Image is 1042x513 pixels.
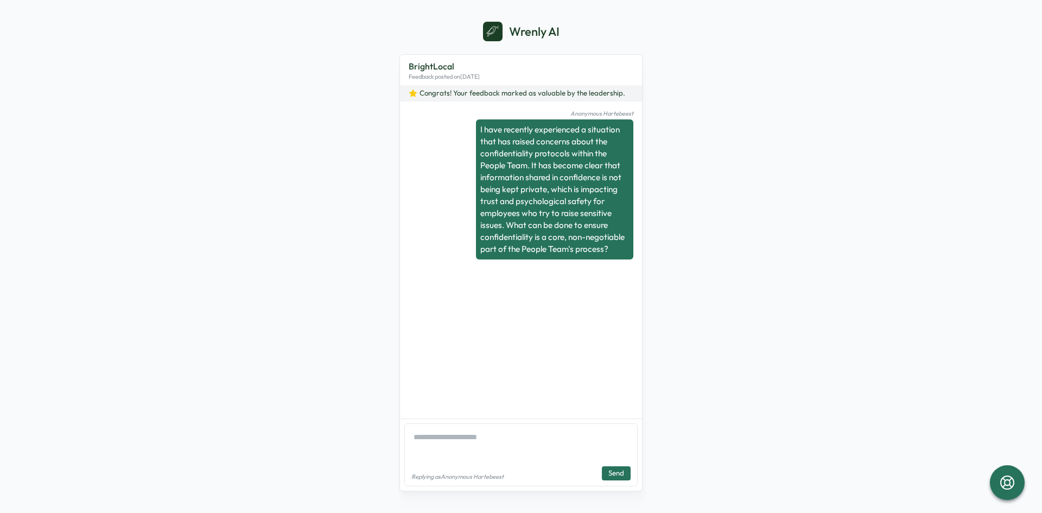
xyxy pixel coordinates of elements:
[602,466,631,480] button: Send
[480,124,625,254] span: I have recently experienced a situation that has raised concerns about the confidentiality protoc...
[509,23,560,40] p: Wrenly AI
[476,110,633,117] p: Anonymous Hartebeest
[483,22,560,41] a: Wrenly AI
[411,473,504,480] p: Replying as Anonymous Hartebeest
[409,60,480,73] p: BrightLocal
[420,88,625,98] span: Congrats! Your feedback marked as valuable by the leadership.
[409,73,480,80] p: Feedback posted on [DATE]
